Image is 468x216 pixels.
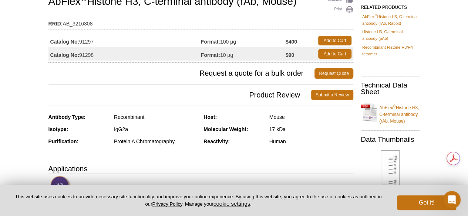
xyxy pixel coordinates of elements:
strong: Catalog No: [50,38,80,45]
a: Request Quote [314,68,353,79]
strong: Purification: [48,138,79,144]
h2: Technical Data Sheet [361,82,420,95]
td: 91297 [48,34,201,47]
p: This website uses cookies to provide necessary site functionality and improve your online experie... [12,193,385,208]
div: IgG2a [114,126,198,133]
strong: Format: [201,52,220,58]
iframe: Intercom live chat [443,191,461,209]
div: Recombinant [114,114,198,120]
strong: Isotype: [48,126,68,132]
div: 17 kDa [269,126,353,133]
div: Human [269,138,353,145]
strong: Reactivity: [203,138,230,144]
a: Recombinant Histone H3/H4 tetramer [362,44,418,57]
a: Print [326,6,353,14]
strong: Molecular Weight: [203,126,248,132]
button: Got it! [397,195,456,210]
strong: Format: [201,38,220,45]
div: Mouse [269,114,353,120]
td: AB_3216308 [48,16,353,28]
a: AbFlex®Histone H3, C-terminal antibody (rAb, Mouse) [361,100,420,124]
span: Request a quote for a bulk order [48,68,315,79]
strong: $400 [286,38,297,45]
strong: Host: [203,114,217,120]
a: Privacy Policy [152,201,182,207]
a: AbFlex®Histone H3, C-terminal antibody (rAb, Rabbit) [362,13,418,27]
td: 91298 [48,47,201,61]
strong: $90 [286,52,294,58]
strong: Catalog No: [50,52,80,58]
a: Submit a Review [311,90,353,100]
button: cookie settings [213,200,250,207]
h2: Data Thumbnails [361,136,420,143]
a: Add to Cart [318,36,351,45]
img: AbFlex<sup>®</sup> Histone H3, C-terminal antibody (rAb, Mouse) tested by Western blot. [381,150,400,208]
a: Add to Cart [318,49,351,59]
img: Western Blot Validated [50,176,71,196]
h3: Applications [48,163,353,174]
span: Product Review [48,90,311,100]
sup: ® [374,13,377,17]
strong: Antibody Type: [48,114,86,120]
a: Histone H3, C-terminal antibody (pAb) [362,28,418,42]
td: 10 µg [201,47,286,61]
strong: RRID: [48,20,63,27]
sup: ® [393,104,395,108]
td: 100 µg [201,34,286,47]
div: Protein A Chromatography [114,138,198,145]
